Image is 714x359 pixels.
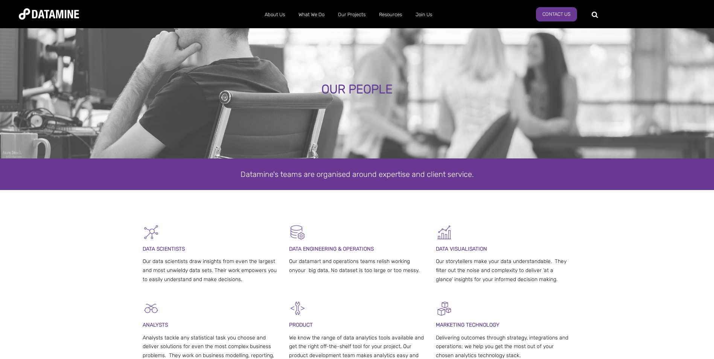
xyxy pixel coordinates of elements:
img: Datamine [19,8,79,20]
span: MARKETING TECHNOLOGY [436,322,499,328]
span: PRODUCT [289,322,313,328]
img: Graph - Network [143,224,160,241]
a: Join Us [409,5,439,24]
div: OUR PEOPLE [81,83,633,96]
p: Our data scientists draw insights from even the largest and most unwieldy data sets. Their work e... [143,257,279,284]
span: ANALYSTS [143,322,168,328]
span: DATA SCIENTISTS [143,246,185,252]
img: Graph 5 [436,224,453,241]
a: Contact Us [536,7,577,21]
span: DATA ENGINEERING & OPERATIONS [289,246,374,252]
span: DATA VISUALISATION [436,246,487,252]
a: Resources [372,5,409,24]
a: About Us [258,5,292,24]
p: Our datamart and operations teams relish working onyour big data. No dataset is too large or too ... [289,257,425,275]
img: Digital Activation [436,300,453,317]
p: Our storytellers make your data understandable. They filter out the noise and complexity to deliv... [436,257,572,284]
a: Our Projects [331,5,372,24]
img: Datamart [289,224,306,241]
span: Datamine's teams are organised around expertise and client service. [241,170,474,179]
img: Development [289,300,306,317]
img: Analysts [143,300,160,317]
a: What We Do [292,5,331,24]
